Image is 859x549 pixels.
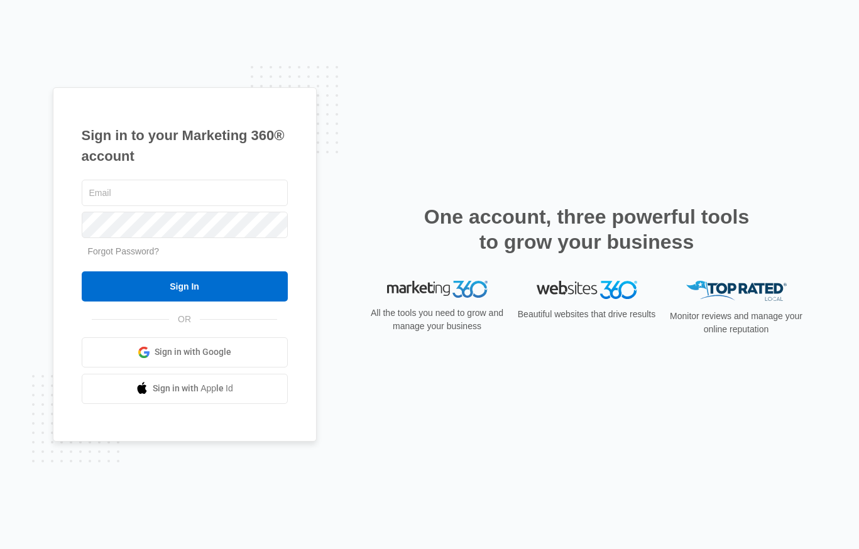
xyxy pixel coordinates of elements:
[169,313,200,326] span: OR
[420,204,753,254] h2: One account, three powerful tools to grow your business
[82,337,288,367] a: Sign in with Google
[537,281,637,299] img: Websites 360
[155,345,231,359] span: Sign in with Google
[88,246,160,256] a: Forgot Password?
[82,125,288,166] h1: Sign in to your Marketing 360® account
[387,281,488,298] img: Marketing 360
[686,281,787,302] img: Top Rated Local
[82,374,288,404] a: Sign in with Apple Id
[517,308,657,321] p: Beautiful websites that drive results
[82,180,288,206] input: Email
[153,382,233,395] span: Sign in with Apple Id
[82,271,288,302] input: Sign In
[367,307,508,333] p: All the tools you need to grow and manage your business
[666,310,807,336] p: Monitor reviews and manage your online reputation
